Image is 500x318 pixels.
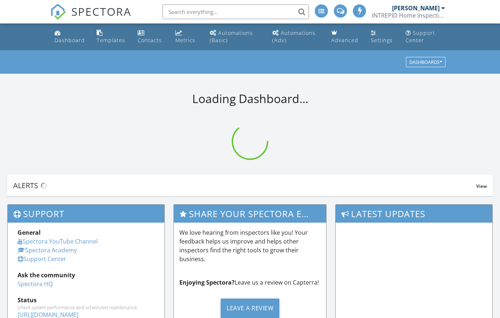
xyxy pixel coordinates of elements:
img: The Best Home Inspection Software - Spectora [50,4,66,20]
div: Templates [97,37,125,44]
a: Support Center [403,26,449,47]
h3: Latest Updates [336,205,492,223]
div: Advanced [331,37,358,44]
div: Metrics [175,37,195,44]
div: INTREPID Home Inspection [372,12,445,19]
div: Automations (Adv) [272,29,316,44]
a: Advanced [328,26,362,47]
a: Spectora HQ [18,280,53,288]
div: Dashboards [409,60,442,65]
input: Search everything... [163,4,309,19]
a: Automations (Basic) [207,26,264,47]
strong: Enjoying Spectora? [179,278,235,286]
div: Status [18,296,154,304]
div: Dashboard [55,37,85,44]
a: Dashboard [52,26,88,47]
h3: Support [8,205,164,223]
a: Metrics [172,26,201,47]
a: Spectora Academy [18,246,77,254]
a: SPECTORA [50,10,131,25]
p: Leave us a review on Capterra! [179,278,321,287]
span: SPECTORA [71,4,131,19]
a: Spectora YouTube Channel [18,237,98,245]
div: Automations (Basic) [210,29,253,44]
div: Contacts [138,37,162,44]
h3: Share Your Spectora Experience [174,205,326,223]
a: Automations (Advanced) [269,26,323,47]
div: Support Center [406,29,435,44]
strong: General [18,229,41,237]
div: Ask the community [18,271,154,279]
div: Settings [371,37,393,44]
div: [PERSON_NAME] [392,4,440,12]
div: Alerts [13,180,476,190]
button: Dashboards [406,57,445,67]
a: Templates [94,26,128,47]
a: Settings [368,26,397,47]
a: Contacts [135,26,167,47]
p: We love hearing from inspectors like you! Your feedback helps us improve and helps other inspecto... [179,228,321,263]
span: View [476,183,487,189]
div: Check system performance and scheduled maintenance. [18,304,154,310]
a: Support Center [18,255,66,263]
